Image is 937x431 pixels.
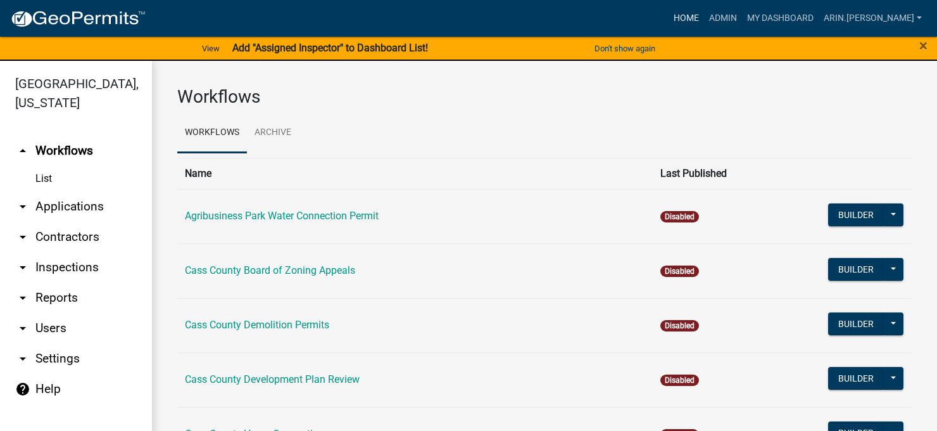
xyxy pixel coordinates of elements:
[177,113,247,153] a: Workflows
[919,38,928,53] button: Close
[919,37,928,55] span: ×
[653,158,781,189] th: Last Published
[828,203,884,226] button: Builder
[232,42,428,54] strong: Add "Assigned Inspector" to Dashboard List!
[828,258,884,281] button: Builder
[15,260,30,275] i: arrow_drop_down
[819,6,927,30] a: arin.[PERSON_NAME]
[828,312,884,335] button: Builder
[15,229,30,245] i: arrow_drop_down
[247,113,299,153] a: Archive
[660,266,699,277] span: Disabled
[669,6,704,30] a: Home
[197,38,225,59] a: View
[589,38,660,59] button: Don't show again
[704,6,742,30] a: Admin
[185,373,360,385] a: Cass County Development Plan Review
[177,86,912,108] h3: Workflows
[15,382,30,397] i: help
[185,264,355,276] a: Cass County Board of Zoning Appeals
[15,321,30,336] i: arrow_drop_down
[660,375,699,386] span: Disabled
[828,367,884,390] button: Builder
[185,210,379,222] a: Agribusiness Park Water Connection Permit
[15,143,30,158] i: arrow_drop_up
[177,158,653,189] th: Name
[15,351,30,366] i: arrow_drop_down
[742,6,819,30] a: My Dashboard
[660,211,699,222] span: Disabled
[660,320,699,331] span: Disabled
[15,290,30,306] i: arrow_drop_down
[185,319,329,331] a: Cass County Demolition Permits
[15,199,30,214] i: arrow_drop_down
